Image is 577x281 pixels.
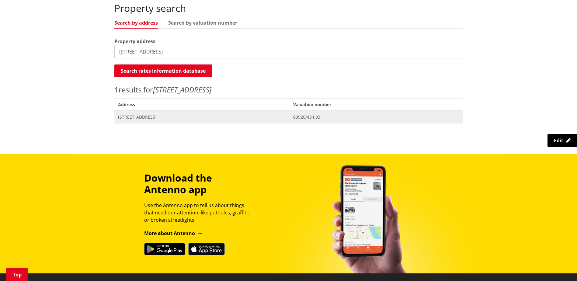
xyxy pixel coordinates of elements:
[144,202,254,224] p: Use the Antenno app to tell us about things that need our attention, like potholes, graffiti, or ...
[144,230,203,237] a: More about Antenno
[114,98,290,111] span: Address
[554,137,563,144] span: Edit
[144,172,254,196] h3: Download the Antenno app
[153,85,211,95] em: [STREET_ADDRESS]
[6,268,28,281] a: Top
[144,243,185,255] img: Get it on Google Play
[114,85,119,95] span: 1
[114,38,155,45] label: Property address
[114,20,158,25] a: Search by address
[547,134,577,147] a: Edit
[549,255,571,277] iframe: Messenger Launcher
[114,64,212,77] button: Search rates information database
[293,114,459,120] span: 03920/434.03
[118,114,286,120] span: [STREET_ADDRESS]
[114,45,463,58] input: e.g. Duke Street NGARUAWAHIA
[290,98,463,111] span: Valuation number
[168,20,237,25] a: Search by valuation number
[114,111,463,123] a: [STREET_ADDRESS] 03920/434.03
[114,84,463,95] p: results for
[188,243,225,255] img: Download on the App Store
[114,2,463,14] h2: Property search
